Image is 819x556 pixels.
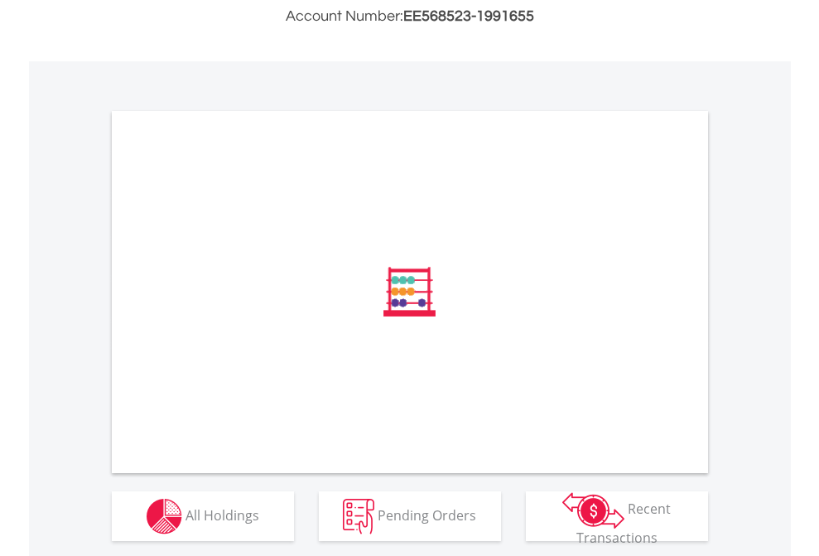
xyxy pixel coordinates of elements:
span: All Holdings [185,505,259,524]
img: transactions-zar-wht.png [562,492,624,529]
button: Pending Orders [319,491,501,541]
button: All Holdings [112,491,294,541]
h3: Account Number: [112,5,708,28]
span: Pending Orders [378,505,476,524]
img: pending_instructions-wht.png [343,499,374,534]
span: EE568523-1991655 [403,8,534,24]
img: holdings-wht.png [147,499,182,534]
button: Recent Transactions [526,491,708,541]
